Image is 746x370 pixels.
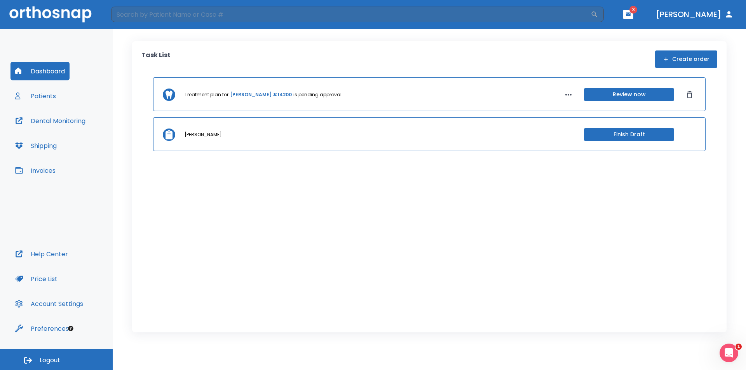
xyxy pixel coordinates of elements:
[629,6,637,14] span: 3
[230,91,292,98] a: [PERSON_NAME] #14200
[653,7,737,21] button: [PERSON_NAME]
[10,319,73,338] button: Preferences
[111,7,591,22] input: Search by Patient Name or Case #
[10,269,62,288] button: Price List
[10,62,70,80] button: Dashboard
[736,344,742,350] span: 1
[10,136,61,155] button: Shipping
[10,111,90,130] button: Dental Monitoring
[10,245,73,263] button: Help Center
[293,91,342,98] p: is pending approval
[185,131,222,138] p: [PERSON_NAME]
[40,356,60,365] span: Logout
[10,161,60,180] button: Invoices
[10,294,88,313] button: Account Settings
[67,325,74,332] div: Tooltip anchor
[9,6,92,22] img: Orthosnap
[584,128,674,141] button: Finish Draft
[720,344,738,362] iframe: Intercom live chat
[655,50,717,68] button: Create order
[185,91,228,98] p: Treatment plan for
[683,89,696,101] button: Dismiss
[141,50,171,68] p: Task List
[10,87,61,105] button: Patients
[584,88,674,101] button: Review now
